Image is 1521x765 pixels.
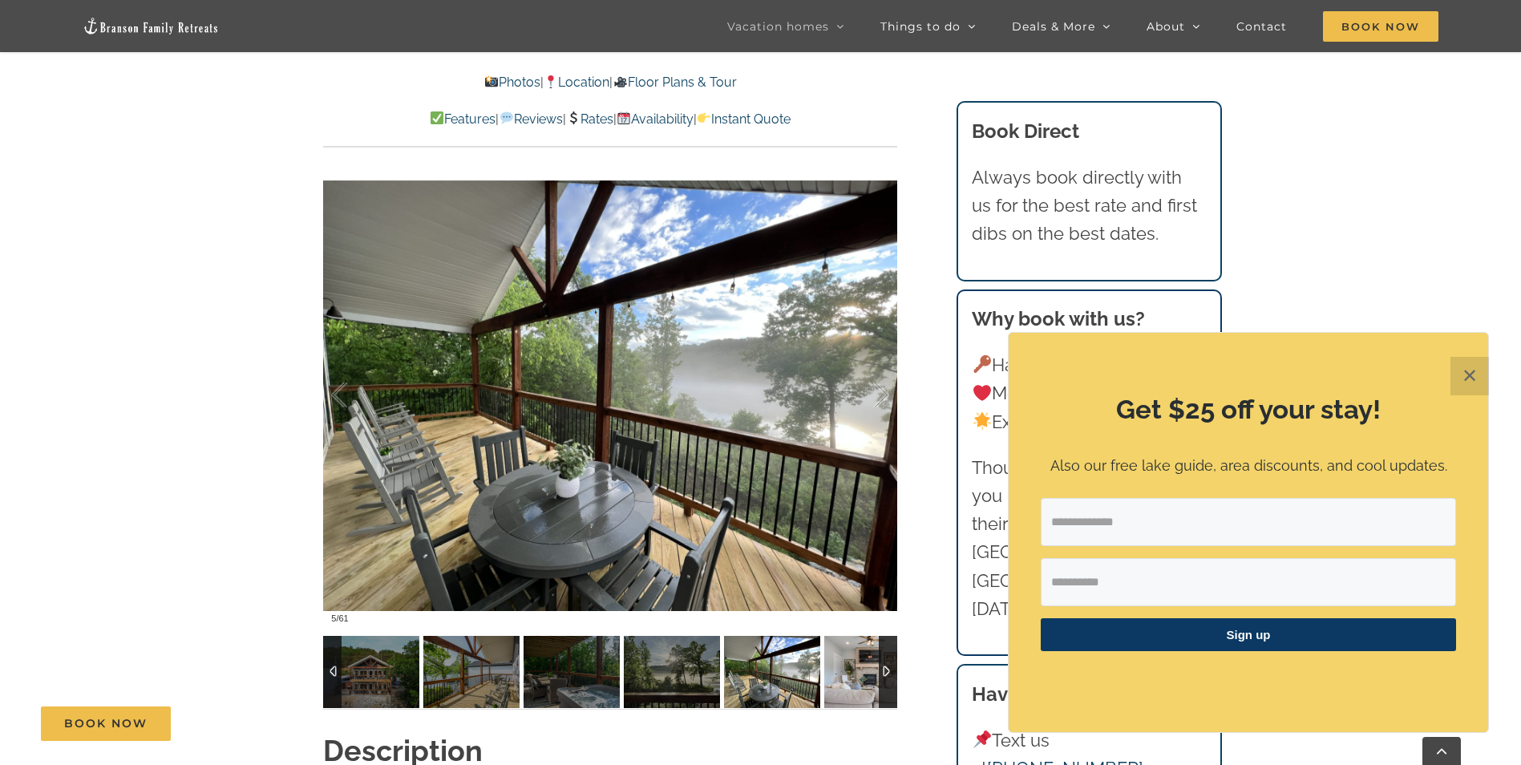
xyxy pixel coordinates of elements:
[544,75,609,90] a: Location
[727,21,829,32] span: Vacation homes
[614,75,627,88] img: 🎥
[724,636,820,708] img: Blue-Pearl-lakefront-vacation-rental-home-fog-3-scaled.jpg-nggid03890-ngg0dyn-120x90-00f0w010c011...
[1041,618,1456,651] button: Sign up
[972,117,1206,146] h3: Book Direct
[544,75,557,88] img: 📍
[973,384,991,402] img: ❤️
[430,111,496,127] a: Features
[972,454,1206,623] p: Thousands of families like you have trusted us with their vacations to [GEOGRAPHIC_DATA] and [GEO...
[567,111,580,124] img: 💲
[83,17,219,35] img: Branson Family Retreats Logo
[1147,21,1185,32] span: About
[1041,391,1456,428] h2: Get $25 off your stay!
[1323,11,1438,42] span: Book Now
[624,636,720,708] img: Blue-Pearl-lakefront-vacation-rental-home-fog-2-scaled.jpg-nggid03889-ngg0dyn-120x90-00f0w010c011...
[698,111,710,124] img: 👉
[566,111,613,127] a: Rates
[1041,671,1456,688] p: ​
[323,636,419,708] img: Lake-Taneycomo-lakefront-vacation-home-rental-Branson-Family-Retreats-1013-scaled.jpg-nggid041010...
[323,109,897,130] p: | | | |
[423,636,520,708] img: Blue-Pearl-vacation-home-rental-Lake-Taneycomo-2145-scaled.jpg-nggid03931-ngg0dyn-120x90-00f0w010...
[431,111,443,124] img: ✅
[972,164,1206,249] p: Always book directly with us for the best rate and first dibs on the best dates.
[972,305,1206,334] h3: Why book with us?
[973,355,991,373] img: 🔑
[617,111,630,124] img: 📆
[323,72,897,93] p: | |
[697,111,791,127] a: Instant Quote
[1041,498,1456,546] input: Email Address
[972,351,1206,436] p: Hand-picked homes Memorable vacations Exceptional experience
[617,111,694,127] a: Availability
[499,111,562,127] a: Reviews
[1041,558,1456,606] input: First Name
[41,706,171,741] a: Book Now
[1450,357,1489,395] button: Close
[1041,455,1456,478] p: Also our free lake guide, area discounts, and cool updates.
[824,636,920,708] img: Blue-Pearl-vacation-home-rental-Lake-Taneycomo-2047-scaled.jpg-nggid03903-ngg0dyn-120x90-00f0w010...
[485,75,498,88] img: 📸
[973,412,991,430] img: 🌟
[880,21,961,32] span: Things to do
[613,75,736,90] a: Floor Plans & Tour
[1236,21,1287,32] span: Contact
[1012,21,1095,32] span: Deals & More
[524,636,620,708] img: Blue-Pearl-vacation-home-rental-Lake-Taneycomo-2155-scaled.jpg-nggid03945-ngg0dyn-120x90-00f0w010...
[972,680,1206,709] h3: Have a question?
[484,75,540,90] a: Photos
[64,717,148,731] span: Book Now
[500,111,513,124] img: 💬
